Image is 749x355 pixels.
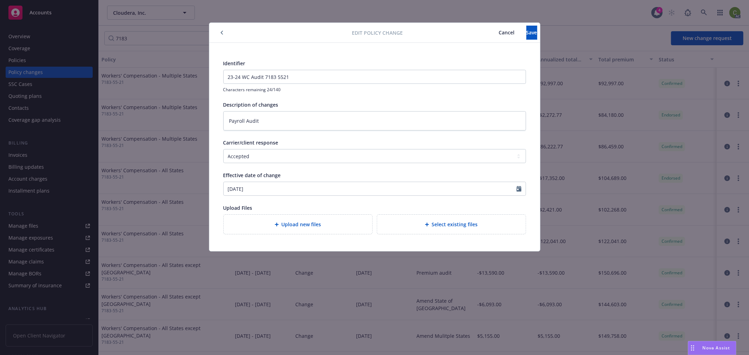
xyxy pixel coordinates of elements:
div: Select existing files [377,214,526,234]
div: Upload new files [223,214,373,234]
span: Identifier [223,60,245,67]
span: Effective date of change [223,172,281,179]
input: This will be shown in the policy change history list for your reference. [224,70,526,83]
span: Select existing files [432,221,478,228]
svg: Calendar [517,186,521,192]
span: Save [526,29,537,36]
span: Upload new files [282,221,321,228]
span: Edit policy change [352,29,403,36]
span: Characters remaining 24/140 [223,87,526,93]
button: Cancel [487,26,526,40]
input: MM/DD/YYYY [224,182,517,195]
span: Nova Assist [703,345,730,351]
span: Carrier/client response [223,139,278,146]
span: Cancel [499,29,515,36]
textarea: Payroll Audit [223,111,526,130]
span: Description of changes [223,101,278,108]
button: Save [526,26,537,40]
span: Upload Files [223,205,252,211]
button: Nova Assist [688,341,736,355]
div: Drag to move [688,341,697,355]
